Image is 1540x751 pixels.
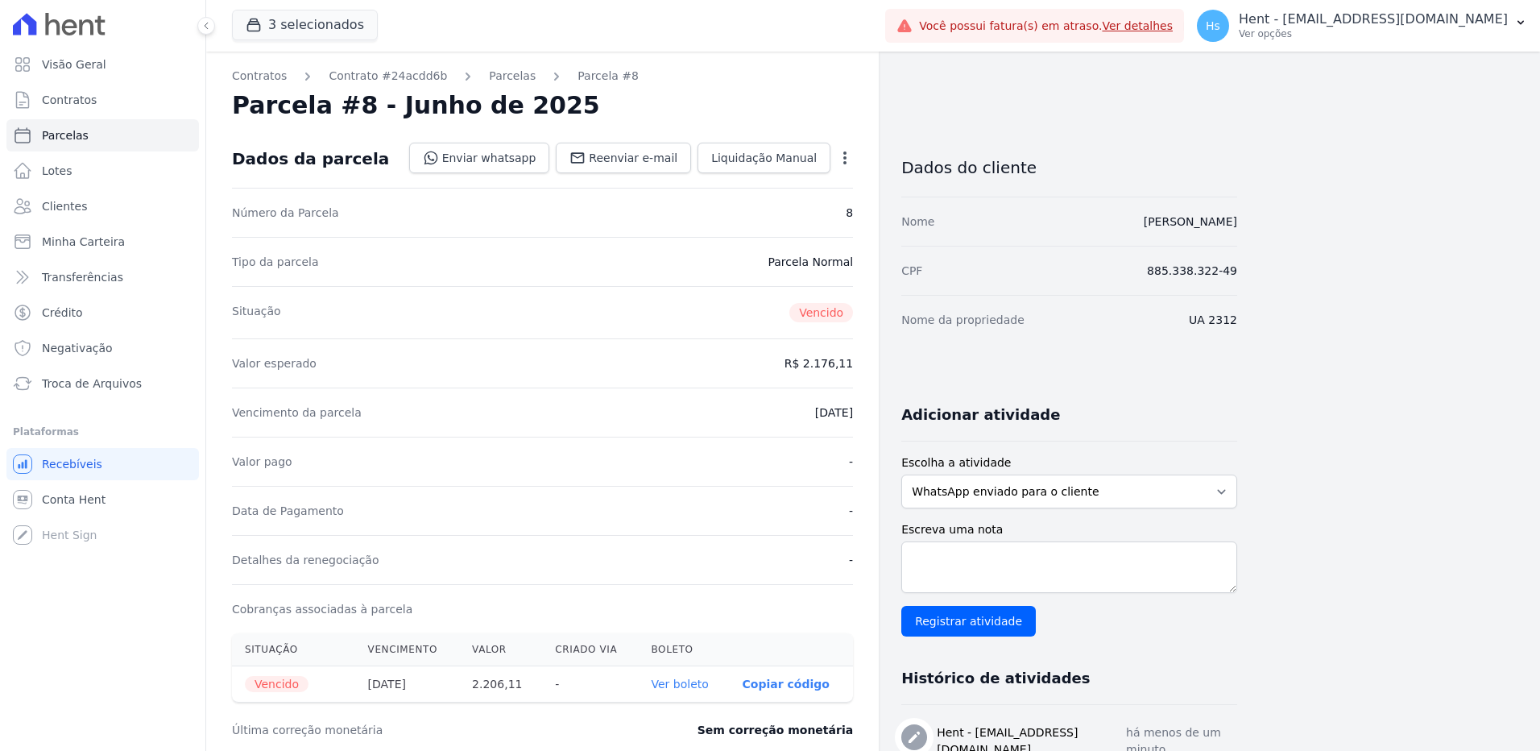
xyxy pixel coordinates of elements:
[556,143,691,173] a: Reenviar e-mail
[901,405,1060,425] h3: Adicionar atividade
[6,261,199,293] a: Transferências
[13,422,192,442] div: Plataformas
[232,454,292,470] dt: Valor pago
[232,303,281,322] dt: Situação
[698,143,830,173] a: Liquidação Manual
[232,10,378,40] button: 3 selecionados
[459,633,542,666] th: Valor
[6,155,199,187] a: Lotes
[901,263,922,279] dt: CPF
[6,119,199,151] a: Parcelas
[6,48,199,81] a: Visão Geral
[232,68,287,85] a: Contratos
[849,552,853,568] dd: -
[901,454,1237,471] label: Escolha a atividade
[42,269,123,285] span: Transferências
[784,355,853,371] dd: R$ 2.176,11
[919,18,1173,35] span: Você possui fatura(s) em atraso.
[1239,11,1508,27] p: Hent - [EMAIL_ADDRESS][DOMAIN_NAME]
[459,666,542,703] th: 2.206,11
[232,355,317,371] dt: Valor esperado
[846,205,853,221] dd: 8
[743,678,830,691] button: Copiar código
[232,91,600,120] h2: Parcela #8 - Junho de 2025
[1144,215,1237,228] a: [PERSON_NAME]
[42,492,106,508] span: Conta Hent
[542,633,638,666] th: Criado via
[6,190,199,222] a: Clientes
[577,68,639,85] a: Parcela #8
[901,158,1237,177] h3: Dados do cliente
[652,678,709,691] a: Ver boleto
[542,666,638,703] th: -
[849,503,853,519] dd: -
[42,305,83,321] span: Crédito
[489,68,536,85] a: Parcelas
[6,483,199,516] a: Conta Hent
[901,606,1036,637] input: Registrar atividade
[1206,20,1220,31] span: Hs
[232,633,355,666] th: Situação
[698,722,853,738] dd: Sem correção monetária
[409,143,550,173] a: Enviar whatsapp
[6,332,199,364] a: Negativação
[6,367,199,400] a: Troca de Arquivos
[901,312,1025,328] dt: Nome da propriedade
[232,205,339,221] dt: Número da Parcela
[1239,27,1508,40] p: Ver opções
[42,127,89,143] span: Parcelas
[42,198,87,214] span: Clientes
[42,92,97,108] span: Contratos
[1189,312,1237,328] dd: UA 2312
[232,722,599,738] dt: Última correção monetária
[245,676,308,692] span: Vencido
[589,150,677,166] span: Reenviar e-mail
[639,633,730,666] th: Boleto
[42,340,113,356] span: Negativação
[711,150,817,166] span: Liquidação Manual
[232,503,344,519] dt: Data de Pagamento
[42,456,102,472] span: Recebíveis
[6,448,199,480] a: Recebíveis
[355,666,460,703] th: [DATE]
[6,226,199,258] a: Minha Carteira
[355,633,460,666] th: Vencimento
[42,375,142,392] span: Troca de Arquivos
[1184,3,1540,48] button: Hs Hent - [EMAIL_ADDRESS][DOMAIN_NAME] Ver opções
[232,254,319,270] dt: Tipo da parcela
[901,521,1237,538] label: Escreva uma nota
[901,214,934,230] dt: Nome
[1147,263,1237,279] dd: 885.338.322-49
[232,405,362,421] dt: Vencimento da parcela
[815,405,853,421] dd: [DATE]
[42,163,72,179] span: Lotes
[232,552,379,568] dt: Detalhes da renegociação
[232,149,389,168] div: Dados da parcela
[901,669,1090,688] h3: Histórico de atividades
[329,68,447,85] a: Contrato #24acdd6b
[1102,19,1173,32] a: Ver detalhes
[849,454,853,470] dd: -
[6,84,199,116] a: Contratos
[42,56,106,73] span: Visão Geral
[232,68,853,85] nav: Breadcrumb
[789,303,853,322] span: Vencido
[768,254,853,270] dd: Parcela Normal
[42,234,125,250] span: Minha Carteira
[232,601,412,617] dt: Cobranças associadas à parcela
[6,297,199,329] a: Crédito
